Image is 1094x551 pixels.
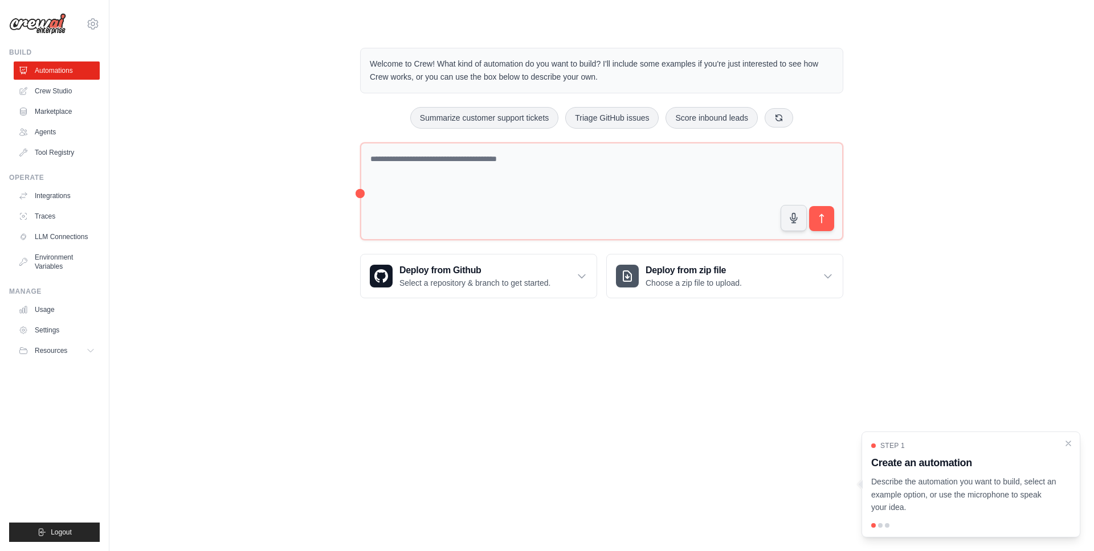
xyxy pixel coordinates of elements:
button: Resources [14,342,100,360]
a: Integrations [14,187,100,205]
a: Crew Studio [14,82,100,100]
a: Tool Registry [14,143,100,162]
div: Operate [9,173,100,182]
a: LLM Connections [14,228,100,246]
span: Logout [51,528,72,537]
img: Logo [9,13,66,35]
a: Settings [14,321,100,339]
a: Marketplace [14,102,100,121]
h3: Create an automation [871,455,1057,471]
button: Score inbound leads [666,107,758,129]
button: Close walkthrough [1064,439,1073,448]
p: Describe the automation you want to build, select an example option, or use the microphone to spe... [871,475,1057,514]
button: Triage GitHub issues [565,107,659,129]
span: Step 1 [880,441,905,450]
a: Automations [14,61,100,80]
span: Resources [35,346,67,355]
button: Summarize customer support tickets [410,107,558,129]
h3: Deploy from Github [399,264,550,277]
a: Environment Variables [14,248,100,275]
p: Welcome to Crew! What kind of automation do you want to build? I'll include some examples if you'... [370,57,834,84]
div: Manage [9,287,100,296]
div: Build [9,48,100,57]
h3: Deploy from zip file [646,264,742,277]
p: Choose a zip file to upload. [646,277,742,289]
iframe: Chat Widget [1037,496,1094,551]
a: Agents [14,123,100,141]
button: Logout [9,523,100,542]
p: Select a repository & branch to get started. [399,277,550,289]
a: Traces [14,207,100,225]
a: Usage [14,301,100,319]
